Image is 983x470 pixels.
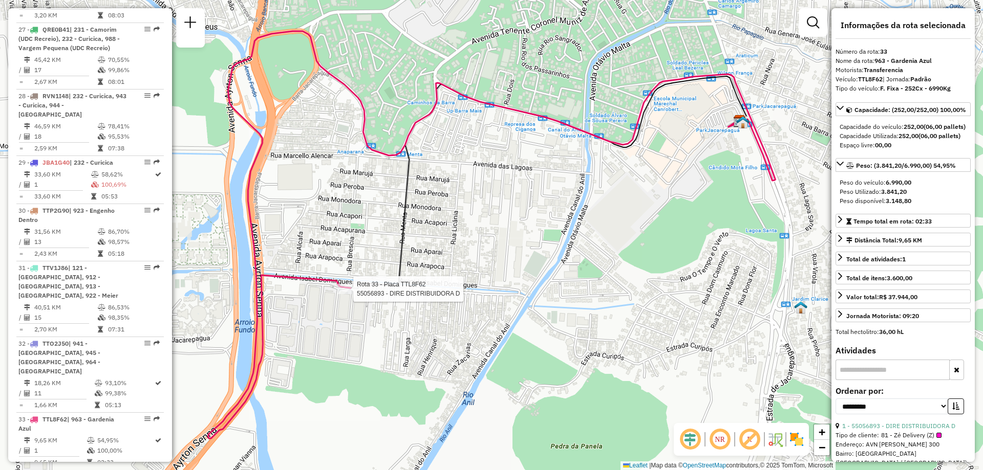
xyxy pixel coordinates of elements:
[24,133,30,140] i: Total de Atividades
[98,251,103,257] i: Tempo total em rota
[18,264,118,299] span: | 121 - [GEOGRAPHIC_DATA], 912 - [GEOGRAPHIC_DATA], 913 - [GEOGRAPHIC_DATA], 922 - Meier
[154,416,160,422] em: Rota exportada
[18,264,118,299] span: 31 -
[18,237,24,247] td: /
[24,67,30,73] i: Total de Atividades
[34,400,94,410] td: 1,66 KM
[836,102,971,116] a: Capacidade: (252,00/252,00) 100,00%
[34,227,97,237] td: 31,56 KM
[34,55,97,65] td: 45,42 KM
[736,116,750,129] img: FAD Van
[24,239,30,245] i: Total de Atividades
[108,131,159,142] td: 95,53%
[737,427,762,452] span: Exibir rótulo
[836,84,971,93] div: Tipo do veículo:
[836,214,971,228] a: Tempo total em rota: 02:33
[18,207,115,223] span: | 923 - Engenho Dentro
[98,12,103,18] i: Tempo total em rota
[18,457,24,467] td: =
[95,402,100,408] i: Tempo total em rota
[108,324,159,334] td: 07:31
[108,227,159,237] td: 86,70%
[42,340,69,347] span: TTO2J50
[180,12,201,35] a: Nova sessão e pesquisa
[108,65,159,75] td: 99,86%
[836,174,971,210] div: Peso: (3.841,20/6.990,00) 54,95%
[836,20,971,30] h4: Informações da rota selecionada
[98,145,103,151] i: Tempo total em rota
[144,207,151,213] em: Opções
[904,123,924,130] strong: 252,00
[879,328,904,335] strong: 36,00 hL
[98,67,105,73] i: % de utilização da cubagem
[101,169,154,180] td: 58,62%
[95,390,102,396] i: % de utilização da cubagem
[18,77,24,87] td: =
[97,435,154,445] td: 54,95%
[881,431,942,440] span: 81 - Zé Delivery (Z)
[18,324,24,334] td: =
[87,437,95,443] i: % de utilização do peso
[34,388,94,398] td: 11
[856,162,956,169] span: Peso: (3.841,20/6.990,00) 54,95%
[144,26,151,32] em: Opções
[649,462,651,469] span: |
[18,445,24,456] td: /
[34,445,87,456] td: 1
[18,92,126,118] span: 28 -
[814,424,829,440] a: Zoom in
[98,79,103,85] i: Tempo total em rota
[880,84,951,92] strong: F. Fixa - 252Cx - 6990Kg
[918,132,960,140] strong: (06,00 pallets)
[97,457,154,467] td: 02:33
[18,388,24,398] td: /
[836,65,971,75] div: Motorista:
[803,12,823,33] a: Exibir filtros
[42,207,69,214] span: TTP2G90
[836,449,971,467] div: Bairro: [GEOGRAPHIC_DATA] ([GEOGRAPHIC_DATA] / [GEOGRAPHIC_DATA])
[108,77,159,87] td: 08:01
[836,47,971,56] div: Número da rota:
[883,75,931,83] span: | Jornada:
[846,293,917,302] div: Valor total:
[879,293,917,301] strong: R$ 37.944,00
[18,10,24,20] td: =
[34,457,87,467] td: 9,65 KM
[902,255,906,263] strong: 1
[683,462,726,469] a: OpenStreetMap
[18,340,100,375] span: 32 -
[788,431,805,447] img: Exibir/Ocultar setores
[34,191,91,202] td: 33,60 KM
[144,340,151,346] em: Opções
[97,445,154,456] td: 100,00%
[108,121,159,131] td: 78,41%
[948,398,964,414] button: Ordem crescente
[836,75,971,84] div: Veículo:
[910,75,931,83] strong: Padrão
[836,271,971,284] a: Total de itens:3.600,00
[18,131,24,142] td: /
[24,182,30,188] i: Total de Atividades
[108,143,159,153] td: 07:38
[881,188,907,195] strong: 3.841,20
[98,133,105,140] i: % de utilização da cubagem
[819,426,825,438] span: +
[155,380,161,386] i: Rota otimizada
[836,56,971,65] div: Nome da rota:
[18,26,120,52] span: 27 -
[34,324,97,334] td: 2,70 KM
[854,106,966,114] span: Capacidade: (252,00/252,00) 100,00%
[108,237,159,247] td: 98,57%
[18,92,126,118] span: | 232 - Curicica, 943 - Curicica, 944 - [GEOGRAPHIC_DATA]
[814,440,829,455] a: Zoom out
[42,415,67,423] span: TTL8F62
[155,437,161,443] i: Rota otimizada
[104,388,154,398] td: 99,38%
[18,65,24,75] td: /
[836,385,971,397] label: Ordenar por:
[98,304,105,310] i: % de utilização do peso
[18,400,24,410] td: =
[886,197,911,205] strong: 3.148,80
[836,346,971,355] h4: Atividades
[144,264,151,271] em: Opções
